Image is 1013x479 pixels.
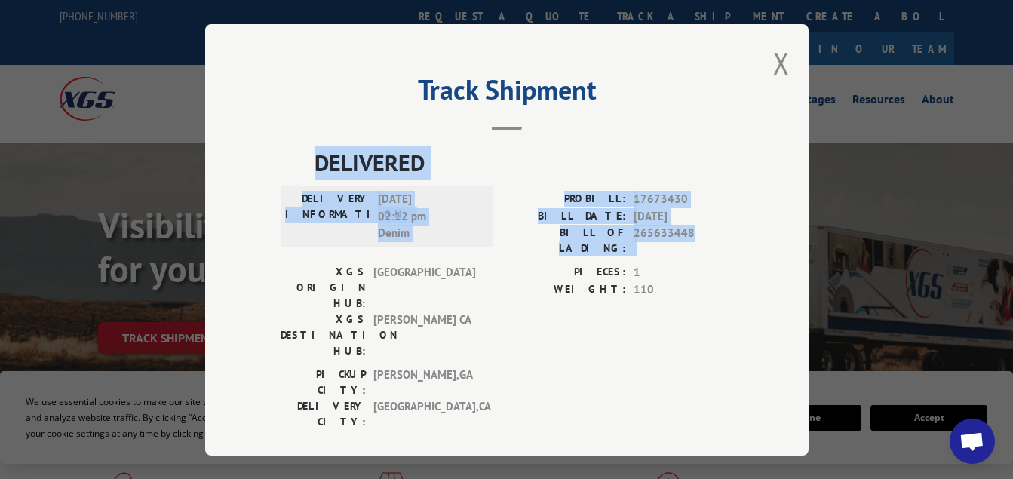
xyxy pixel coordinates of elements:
[315,146,733,180] span: DELIVERED
[281,264,366,312] label: XGS ORIGIN HUB:
[634,225,733,256] span: 265633448
[373,312,475,359] span: [PERSON_NAME] CA
[281,312,366,359] label: XGS DESTINATION HUB:
[507,281,626,298] label: WEIGHT:
[378,191,480,242] span: [DATE] 02:12 pm Denim
[373,398,475,430] span: [GEOGRAPHIC_DATA] , CA
[773,43,790,83] button: Close modal
[634,191,733,208] span: 17673430
[634,264,733,281] span: 1
[634,281,733,298] span: 110
[281,398,366,430] label: DELIVERY CITY:
[507,264,626,281] label: PIECES:
[950,419,995,464] div: Open chat
[281,367,366,398] label: PICKUP CITY:
[281,79,733,108] h2: Track Shipment
[507,191,626,208] label: PROBILL:
[285,191,370,242] label: DELIVERY INFORMATION:
[507,207,626,225] label: BILL DATE:
[373,264,475,312] span: [GEOGRAPHIC_DATA]
[634,207,733,225] span: [DATE]
[373,367,475,398] span: [PERSON_NAME] , GA
[507,225,626,256] label: BILL OF LADING:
